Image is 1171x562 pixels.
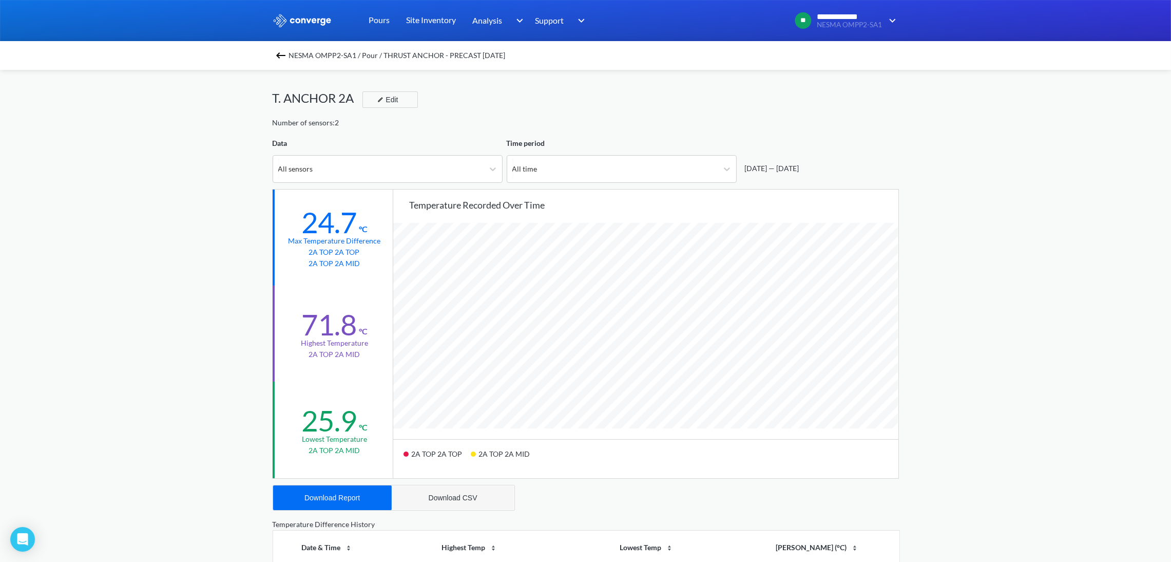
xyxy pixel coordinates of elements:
div: Number of sensors: 2 [273,117,339,128]
div: 2A TOP 2A MID [471,446,539,470]
img: downArrow.svg [509,14,526,27]
img: backspace.svg [275,49,287,62]
img: sort-icon.svg [489,544,497,552]
img: sort-icon.svg [851,544,859,552]
img: sort-icon.svg [344,544,353,552]
div: Download CSV [429,494,477,502]
button: Edit [362,91,418,108]
div: Time period [507,138,737,149]
button: Download CSV [392,485,514,510]
div: Edit [373,93,400,106]
div: Lowest temperature [302,434,367,445]
img: sort-icon.svg [665,544,674,552]
div: [DATE] — [DATE] [741,163,799,174]
div: 24.7 [301,205,357,240]
div: Open Intercom Messenger [10,527,35,552]
button: Download Report [273,485,392,510]
div: 71.8 [301,307,357,342]
div: All sensors [278,163,313,175]
p: 2A TOP 2A MID [309,258,360,269]
div: 25.9 [301,403,357,438]
div: T. ANCHOR 2A [273,88,362,108]
p: 2A TOP 2A MID [309,445,360,456]
div: Download Report [304,494,360,502]
div: Max temperature difference [289,235,381,247]
p: 2A TOP 2A TOP [309,247,360,258]
span: NESMA OMPP2-SA1 [817,21,882,29]
div: Data [273,138,503,149]
div: Highest temperature [301,338,368,349]
div: Temperature recorded over time [410,198,898,212]
div: All time [512,163,537,175]
div: Temperature Difference History [273,519,899,530]
img: logo_ewhite.svg [273,14,332,27]
span: Support [535,14,564,27]
p: 2A TOP 2A MID [309,349,360,360]
div: 2A TOP 2A TOP [404,446,471,470]
img: downArrow.svg [571,14,588,27]
img: edit-icon.svg [377,97,383,103]
img: downArrow.svg [882,14,899,27]
span: NESMA OMPP2-SA1 / Pour / THRUST ANCHOR - PRECAST [DATE] [289,48,506,63]
span: Analysis [473,14,503,27]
